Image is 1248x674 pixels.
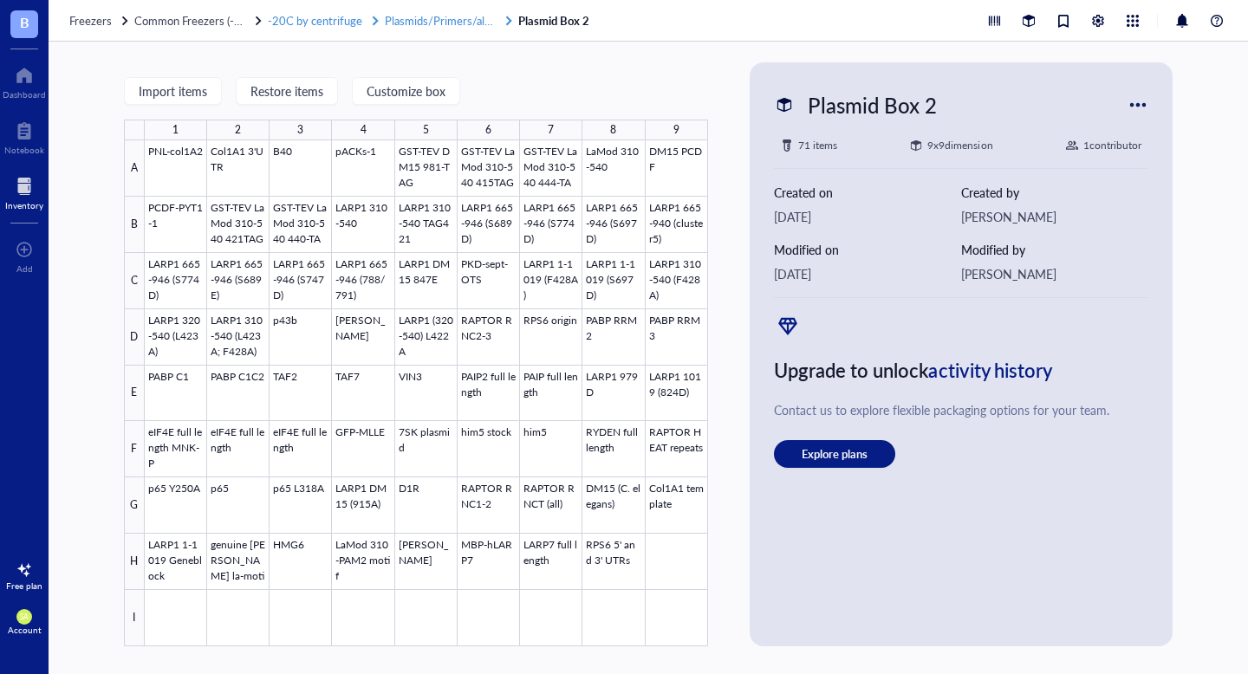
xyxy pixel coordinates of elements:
div: Free plan [6,580,42,591]
div: A [124,140,145,197]
div: E [124,366,145,422]
button: Explore plans [774,440,895,468]
span: Explore plans [802,446,868,462]
span: B [20,11,29,33]
div: [PERSON_NAME] [961,207,1148,226]
div: Account [8,625,42,635]
span: SA [20,612,29,621]
div: Notebook [4,145,44,155]
div: I [124,590,145,646]
button: Restore items [236,77,338,105]
span: Import items [139,84,207,98]
span: Plasmids/Primers/all things nucleic acid [385,12,578,29]
div: H [124,534,145,590]
div: G [124,477,145,534]
div: Modified on [774,240,961,259]
div: [DATE] [774,264,961,283]
span: Freezers [69,12,112,29]
div: D [124,309,145,366]
div: 9 x 9 dimension [927,137,992,154]
a: Dashboard [3,62,46,100]
div: 2 [235,120,241,140]
span: activity history [928,356,1052,384]
a: Common Freezers (-20C &-80C) [134,13,264,29]
div: [PERSON_NAME] [961,264,1148,283]
div: Add [16,263,33,274]
div: Created on [774,183,961,202]
div: 1 [172,120,179,140]
div: 9 [673,120,679,140]
div: Inventory [5,200,43,211]
div: 4 [361,120,367,140]
a: Notebook [4,117,44,155]
div: 6 [485,120,491,140]
span: Customize box [367,84,445,98]
div: 5 [423,120,429,140]
div: Created by [961,183,1148,202]
div: [DATE] [774,207,961,226]
a: -20C by centrifugePlasmids/Primers/all things nucleic acid [268,13,515,29]
div: Plasmid Box 2 [800,87,945,123]
button: Import items [124,77,222,105]
a: Explore plans [774,440,1148,468]
div: Contact us to explore flexible packaging options for your team. [774,400,1148,419]
span: Restore items [250,84,323,98]
span: -20C by centrifuge [268,12,362,29]
div: B [124,197,145,253]
div: 3 [297,120,303,140]
div: Modified by [961,240,1148,259]
a: Inventory [5,172,43,211]
div: 7 [548,120,554,140]
div: 71 items [798,137,837,154]
a: Freezers [69,13,131,29]
div: F [124,421,145,477]
div: 8 [610,120,616,140]
div: Upgrade to unlock [774,353,1148,386]
div: C [124,253,145,309]
button: Customize box [352,77,460,105]
div: Dashboard [3,89,46,100]
a: Plasmid Box 2 [518,13,593,29]
div: 1 contributor [1083,137,1141,154]
span: Common Freezers (-20C &-80C) [134,12,295,29]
